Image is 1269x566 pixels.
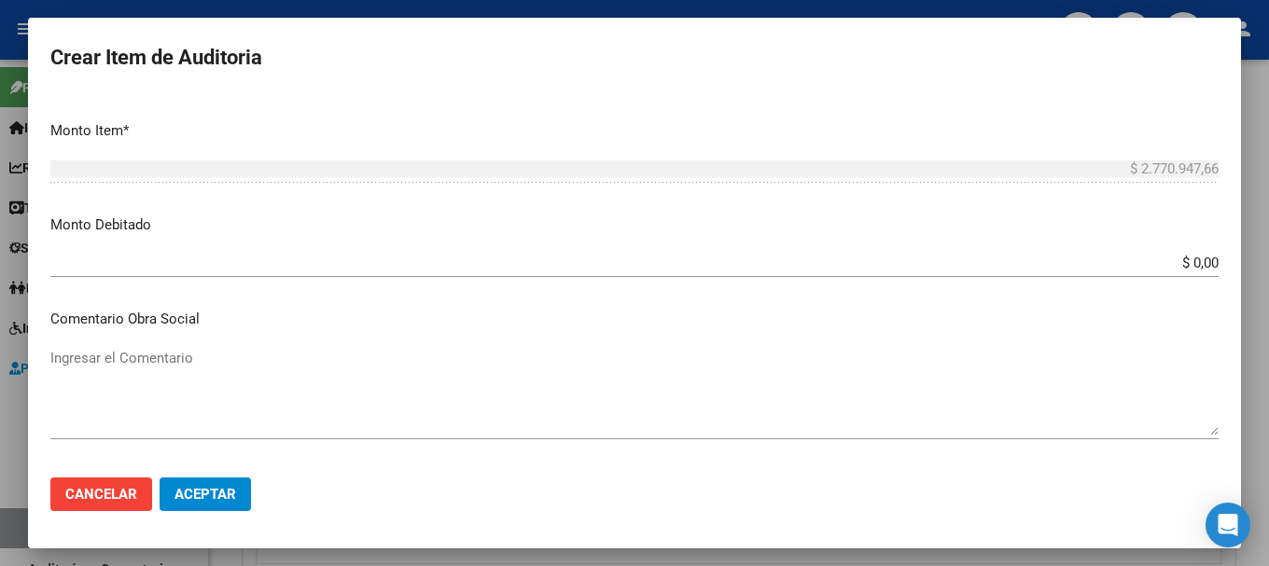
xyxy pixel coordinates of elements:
[1206,503,1250,547] div: Open Intercom Messenger
[50,120,1219,142] p: Monto Item
[160,477,251,511] button: Aceptar
[65,486,137,503] span: Cancelar
[50,214,1219,236] p: Monto Debitado
[50,477,152,511] button: Cancelar
[174,486,236,503] span: Aceptar
[50,40,1219,76] h2: Crear Item de Auditoria
[50,309,1219,330] p: Comentario Obra Social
